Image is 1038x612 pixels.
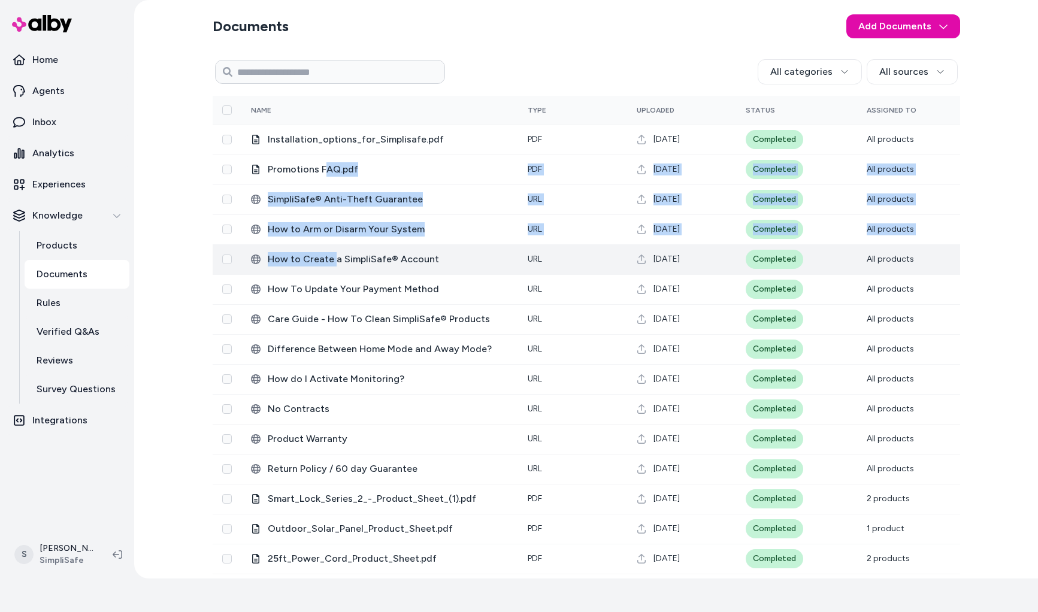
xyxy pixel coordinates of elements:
span: All sources [879,65,928,79]
div: Outdoor_Solar_Panel_Product_Sheet.pdf [251,522,509,536]
p: Integrations [32,413,87,428]
span: Assigned To [867,106,916,114]
button: Select row [222,524,232,534]
div: How do I Activate Monitoring? [251,372,509,386]
button: Select row [222,284,232,294]
span: 2 products [867,493,910,504]
span: [DATE] [653,403,680,415]
div: Completed [746,250,803,269]
span: [DATE] [653,433,680,445]
div: Completed [746,489,803,508]
button: Select row [222,374,232,384]
button: S[PERSON_NAME]SimpliSafe [7,535,103,574]
button: Select row [222,135,232,144]
div: Installation_options_for_Simplisafe.pdf [251,132,509,147]
span: URL [528,254,542,264]
button: All categories [758,59,862,84]
span: 25ft_Power_Cord_Product_Sheet.pdf [268,552,509,566]
a: Survey Questions [25,375,129,404]
p: Knowledge [32,208,83,223]
p: Products [37,238,77,253]
a: Rules [25,289,129,317]
a: Documents [25,260,129,289]
div: ‎How To Update Your Payment Method [251,282,509,296]
p: Inbox [32,115,56,129]
p: Reviews [37,353,73,368]
span: Difference Between Home Mode and Away Mode? [268,342,509,356]
span: All products [867,164,914,174]
div: Completed [746,310,803,329]
span: URL [528,314,542,324]
span: [DATE] [653,134,680,146]
div: Completed [746,280,803,299]
div: Smart_Lock_Series_2_-_Product_Sheet_(1).pdf [251,492,509,506]
div: Completed [746,519,803,538]
p: Analytics [32,146,74,160]
span: All products [867,254,914,264]
p: Verified Q&As [37,325,99,339]
span: ‎How To Update Your Payment Method [268,282,509,296]
button: Select row [222,195,232,204]
span: pdf [528,164,542,174]
span: All products [867,463,914,474]
div: Difference Between Home Mode and Away Mode? [251,342,509,356]
div: ‎SimpliSafe® Anti-Theft Guarantee [251,192,509,207]
a: Experiences [5,170,129,199]
span: S [14,545,34,564]
span: All products [867,374,914,384]
div: Completed [746,399,803,419]
a: Home [5,46,129,74]
span: pdf [528,523,542,534]
span: Type [528,106,546,114]
button: Select all [222,105,232,115]
span: All products [867,344,914,354]
span: [DATE] [653,163,680,175]
a: Products [25,231,129,260]
button: Knowledge [5,201,129,230]
span: All products [867,134,914,144]
span: [DATE] [653,553,680,565]
a: Agents [5,77,129,105]
span: URL [528,404,542,414]
span: 1 product [867,523,904,534]
div: Completed [746,459,803,478]
div: Completed [746,220,803,239]
a: Verified Q&As [25,317,129,346]
span: [DATE] [653,373,680,385]
div: 25ft_Power_Cord_Product_Sheet.pdf [251,552,509,566]
button: Select row [222,404,232,414]
div: ‎How to Create a SimpliSafe® Account [251,252,509,266]
span: pdf [528,134,542,144]
span: All products [867,194,914,204]
span: [DATE] [653,223,680,235]
span: All products [867,224,914,234]
p: [PERSON_NAME] [40,543,93,555]
span: URL [528,434,542,444]
div: Promotions FAQ.pdf [251,162,509,177]
span: Promotions FAQ.pdf [268,162,509,177]
span: No Contracts [268,402,509,416]
span: URL [528,284,542,294]
p: Rules [37,296,60,310]
div: Completed [746,130,803,149]
span: SimpliSafe [40,555,93,566]
span: How do I Activate Monitoring? [268,372,509,386]
div: Completed [746,340,803,359]
span: Installation_options_for_Simplisafe.pdf [268,132,509,147]
button: All sources [867,59,958,84]
button: Select row [222,434,232,444]
a: Reviews [25,346,129,375]
span: 2 products [867,553,910,563]
span: All products [867,404,914,414]
div: No Contracts [251,402,509,416]
span: [DATE] [653,343,680,355]
div: Completed [746,429,803,449]
button: Add Documents [846,14,960,38]
img: alby Logo [12,15,72,32]
button: Select row [222,494,232,504]
button: Select row [222,255,232,264]
div: Care Guide - How To Clean SimpliSafe® Products [251,312,509,326]
span: [DATE] [653,493,680,505]
span: URL [528,194,542,204]
p: Agents [32,84,65,98]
